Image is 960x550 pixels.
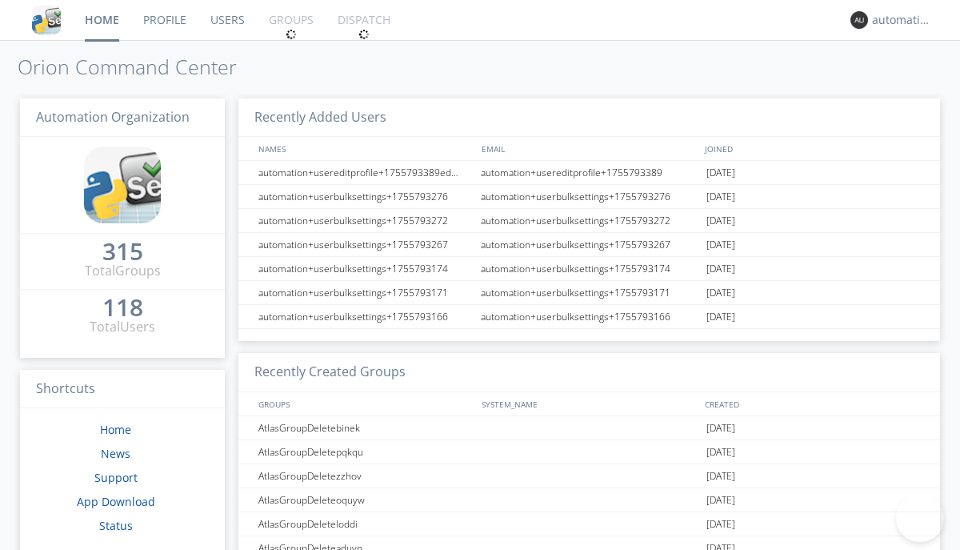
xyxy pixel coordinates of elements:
[238,161,940,185] a: automation+usereditprofile+1755793389editedautomation+usereditprofile+1755793389automation+usered...
[32,6,61,34] img: cddb5a64eb264b2086981ab96f4c1ba7
[254,137,474,160] div: NAMES
[254,416,476,440] div: AtlasGroupDeletebinek
[477,305,702,328] div: automation+userbulksettings+1755793166
[701,137,925,160] div: JOINED
[238,257,940,281] a: automation+userbulksettings+1755793174automation+userbulksettings+1755793174[DATE]
[254,440,476,464] div: AtlasGroupDeletepqkqu
[254,392,474,416] div: GROUPS
[706,305,735,329] span: [DATE]
[84,147,161,223] img: cddb5a64eb264b2086981ab96f4c1ba7
[706,512,735,536] span: [DATE]
[238,440,940,464] a: AtlasGroupDeletepqkqu[DATE]
[706,233,735,257] span: [DATE]
[238,185,940,209] a: automation+userbulksettings+1755793276automation+userbulksettings+1755793276[DATE]
[238,353,940,392] h3: Recently Created Groups
[254,209,476,232] div: automation+userbulksettings+1755793272
[254,512,476,536] div: AtlasGroupDeleteloddi
[100,422,131,437] a: Home
[238,464,940,488] a: AtlasGroupDeletezzhov[DATE]
[238,488,940,512] a: AtlasGroupDeleteoquyw[DATE]
[254,488,476,512] div: AtlasGroupDeleteoquyw
[706,161,735,185] span: [DATE]
[706,416,735,440] span: [DATE]
[94,470,138,485] a: Support
[102,243,143,259] div: 315
[701,392,925,416] div: CREATED
[706,440,735,464] span: [DATE]
[36,108,190,126] span: Automation Organization
[99,518,133,533] a: Status
[102,299,143,315] div: 118
[850,11,868,29] img: 373638.png
[706,185,735,209] span: [DATE]
[238,281,940,305] a: automation+userbulksettings+1755793171automation+userbulksettings+1755793171[DATE]
[478,137,701,160] div: EMAIL
[102,243,143,262] a: 315
[872,12,932,28] div: automation+atlas0018
[254,305,476,328] div: automation+userbulksettings+1755793166
[77,494,155,509] a: App Download
[478,392,701,416] div: SYSTEM_NAME
[238,98,940,138] h3: Recently Added Users
[477,233,702,256] div: automation+userbulksettings+1755793267
[896,494,944,542] iframe: Toggle Customer Support
[477,281,702,304] div: automation+userbulksettings+1755793171
[254,161,476,184] div: automation+usereditprofile+1755793389editedautomation+usereditprofile+1755793389
[706,488,735,512] span: [DATE]
[238,416,940,440] a: AtlasGroupDeletebinek[DATE]
[477,257,702,280] div: automation+userbulksettings+1755793174
[254,185,476,208] div: automation+userbulksettings+1755793276
[254,464,476,488] div: AtlasGroupDeletezzhov
[238,233,940,257] a: automation+userbulksettings+1755793267automation+userbulksettings+1755793267[DATE]
[706,209,735,233] span: [DATE]
[20,370,225,409] h3: Shortcuts
[85,262,161,280] div: Total Groups
[477,161,702,184] div: automation+usereditprofile+1755793389
[90,318,155,336] div: Total Users
[101,446,130,461] a: News
[238,512,940,536] a: AtlasGroupDeleteloddi[DATE]
[254,281,476,304] div: automation+userbulksettings+1755793171
[477,185,702,208] div: automation+userbulksettings+1755793276
[706,281,735,305] span: [DATE]
[238,305,940,329] a: automation+userbulksettings+1755793166automation+userbulksettings+1755793166[DATE]
[358,29,370,40] img: spin.svg
[254,233,476,256] div: automation+userbulksettings+1755793267
[238,209,940,233] a: automation+userbulksettings+1755793272automation+userbulksettings+1755793272[DATE]
[254,257,476,280] div: automation+userbulksettings+1755793174
[477,209,702,232] div: automation+userbulksettings+1755793272
[286,29,297,40] img: spin.svg
[706,464,735,488] span: [DATE]
[102,299,143,318] a: 118
[706,257,735,281] span: [DATE]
